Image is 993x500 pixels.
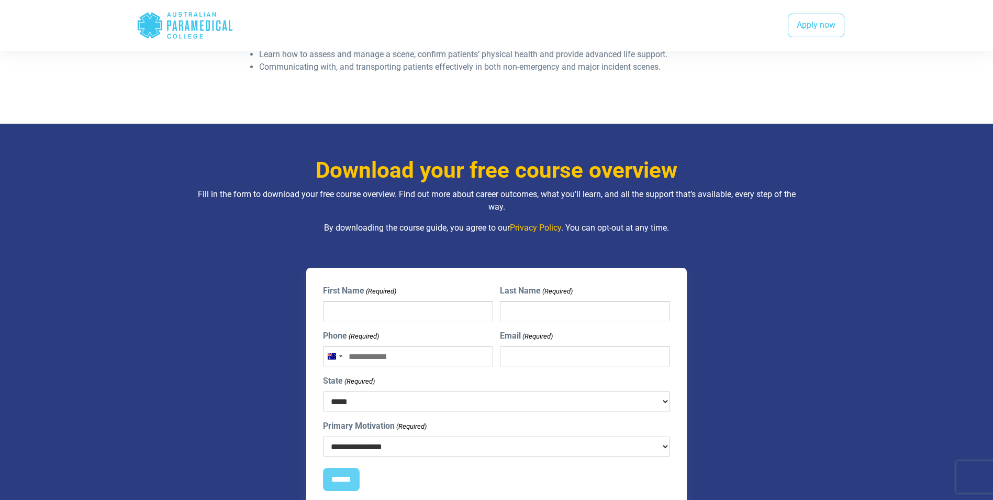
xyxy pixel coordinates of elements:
span: (Required) [343,376,375,387]
p: By downloading the course guide, you agree to our . You can opt-out at any time. [191,222,803,234]
label: State [323,375,375,387]
span: (Required) [395,421,427,432]
label: Last Name [500,285,573,297]
span: (Required) [522,331,553,342]
div: Australian Paramedical College [137,8,233,42]
label: First Name [323,285,396,297]
span: Communicating with, and transporting patients effectively in both non-emergency and major inciden... [259,62,661,72]
button: Selected country [323,347,345,366]
a: Apply now [788,14,844,38]
h3: Download your free course overview [191,157,803,184]
span: (Required) [365,286,396,297]
label: Phone [323,330,379,342]
label: Primary Motivation [323,420,427,432]
label: Email [500,330,553,342]
span: Learn how to assess and manage a scene, confirm patients’ physical health and provide advanced li... [259,49,667,59]
span: (Required) [542,286,573,297]
a: Privacy Policy [510,223,561,233]
p: Fill in the form to download your free course overview. Find out more about career outcomes, what... [191,188,803,213]
span: (Required) [348,331,379,342]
